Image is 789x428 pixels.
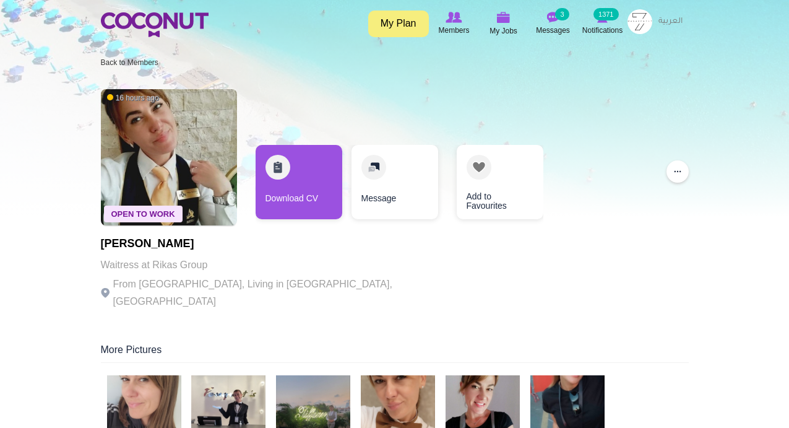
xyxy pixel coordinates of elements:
img: Browse Members [446,12,462,23]
div: 2 / 3 [351,145,438,225]
span: My Jobs [489,25,517,37]
a: Back to Members [101,58,158,67]
a: Download CV [256,145,342,219]
a: Notifications Notifications 1371 [578,9,627,38]
p: Waitress at Rikas Group [101,256,441,274]
div: More Pictures [101,343,689,363]
span: 16 hours ago [107,93,159,103]
p: From [GEOGRAPHIC_DATA], Living in [GEOGRAPHIC_DATA], [GEOGRAPHIC_DATA] [101,276,441,310]
div: 3 / 3 [447,145,534,225]
span: Notifications [582,24,623,37]
a: Messages Messages 3 [528,9,578,38]
a: My Jobs My Jobs [479,9,528,38]
a: Browse Members Members [429,9,479,38]
a: My Plan [368,11,429,37]
h1: [PERSON_NAME] [101,238,441,250]
a: العربية [652,9,689,34]
img: Messages [547,12,559,23]
small: 3 [555,8,569,20]
span: Messages [536,24,570,37]
button: ... [666,160,689,183]
a: Message [351,145,438,219]
a: Add to Favourites [457,145,543,219]
small: 1371 [593,8,618,20]
span: Members [438,24,469,37]
div: 1 / 3 [256,145,342,225]
img: My Jobs [497,12,511,23]
span: Open To Work [104,206,183,222]
img: Home [101,12,209,37]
